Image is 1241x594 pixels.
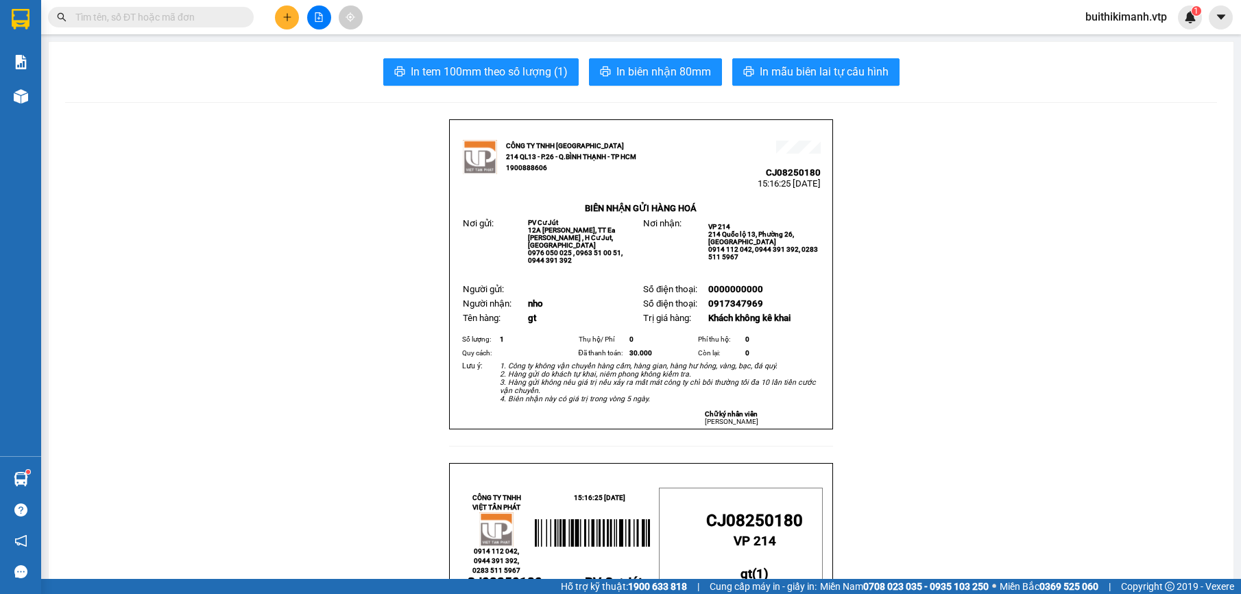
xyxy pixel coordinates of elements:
[756,567,764,582] span: 1
[472,547,520,574] span: 0914 112 042, 0944 391 392, 0283 511 5967
[629,349,652,357] span: 30.000
[462,361,483,370] span: Lưu ý:
[745,335,749,343] span: 0
[479,512,514,547] img: logo
[1000,579,1098,594] span: Miền Bắc
[705,410,758,418] strong: Chữ ký nhân viên
[629,335,634,343] span: 0
[14,534,27,547] span: notification
[1165,582,1174,591] span: copyright
[463,284,504,294] span: Người gửi:
[14,55,28,69] img: solution-icon
[732,58,900,86] button: printerIn mẫu biên lai tự cấu hình
[708,313,791,323] span: Khách không kê khai
[745,349,749,357] span: 0
[760,63,889,80] span: In mẫu biên lai tự cấu hình
[14,89,28,104] img: warehouse-icon
[500,361,816,403] em: 1. Công ty không vận chuyển hàng cấm, hàng gian, hàng hư hỏng, vàng, bạc, đá quý. 2. Hàng gửi do ...
[577,333,628,346] td: Thụ hộ/ Phí
[1209,5,1233,29] button: caret-down
[14,565,27,578] span: message
[282,12,292,22] span: plus
[528,249,623,264] span: 0976 050 025 , 0963 51 00 51, 0944 391 392
[500,335,504,343] span: 1
[1215,11,1227,23] span: caret-down
[528,219,558,226] span: PV Cư Jút
[463,313,501,323] span: Tên hàng:
[585,575,642,590] span: PV Cư Jút
[14,472,28,486] img: warehouse-icon
[467,575,542,590] span: CJ08250180
[708,284,763,294] span: 0000000000
[708,246,818,261] span: 0914 112 042, 0944 391 392, 0283 511 5967
[411,63,568,80] span: In tem 100mm theo số lượng (1)
[383,58,579,86] button: printerIn tem 100mm theo số lượng (1)
[766,167,821,178] span: CJ08250180
[696,333,744,346] td: Phí thu hộ:
[460,346,498,360] td: Quy cách:
[75,10,237,25] input: Tìm tên, số ĐT hoặc mã đơn
[472,494,521,511] strong: CÔNG TY TNHH VIỆT TÂN PHÁT
[26,470,30,474] sup: 1
[708,223,730,230] span: VP 214
[339,5,363,29] button: aim
[696,346,744,360] td: Còn lại:
[734,534,776,549] span: VP 214
[708,230,794,246] span: 214 Quốc lộ 13, Phường 26, [GEOGRAPHIC_DATA]
[743,66,754,79] span: printer
[561,579,687,594] span: Hỗ trợ kỹ thuật:
[574,494,625,501] span: 15:16:25 [DATE]
[820,579,989,594] span: Miền Nam
[1074,8,1178,25] span: buithikimanh.vtp
[706,511,803,530] span: CJ08250180
[585,203,697,213] strong: BIÊN NHẬN GỬI HÀNG HOÁ
[992,584,996,589] span: ⚪️
[528,298,543,309] span: nho
[863,581,989,592] strong: 0708 023 035 - 0935 103 250
[1194,6,1198,16] span: 1
[705,418,758,425] span: [PERSON_NAME]
[506,142,636,171] strong: CÔNG TY TNHH [GEOGRAPHIC_DATA] 214 QL13 - P.26 - Q.BÌNH THẠNH - TP HCM 1900888606
[528,313,536,323] span: gt
[758,178,821,189] span: 15:16:25 [DATE]
[643,313,691,323] span: Trị giá hàng:
[740,567,752,582] span: gt
[643,298,697,309] span: Số điện thoại:
[708,298,763,309] span: 0917347969
[1039,581,1098,592] strong: 0369 525 060
[628,581,687,592] strong: 1900 633 818
[528,226,615,249] span: 12A [PERSON_NAME], TT Ea [PERSON_NAME] , H Cư Jut, [GEOGRAPHIC_DATA]
[14,503,27,516] span: question-circle
[589,58,722,86] button: printerIn biên nhận 80mm
[57,12,67,22] span: search
[463,298,511,309] span: Người nhận:
[616,63,711,80] span: In biên nhận 80mm
[600,66,611,79] span: printer
[463,140,497,174] img: logo
[1192,6,1201,16] sup: 1
[1109,579,1111,594] span: |
[710,579,817,594] span: Cung cấp máy in - giấy in:
[643,218,682,228] span: Nơi nhận:
[460,333,498,346] td: Số lượng:
[577,346,628,360] td: Đã thanh toán:
[275,5,299,29] button: plus
[314,12,324,22] span: file-add
[697,579,699,594] span: |
[12,9,29,29] img: logo-vxr
[740,551,769,582] strong: ( )
[463,218,494,228] span: Nơi gửi:
[394,66,405,79] span: printer
[1184,11,1196,23] img: icon-new-feature
[643,284,697,294] span: Số điện thoại:
[346,12,355,22] span: aim
[307,5,331,29] button: file-add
